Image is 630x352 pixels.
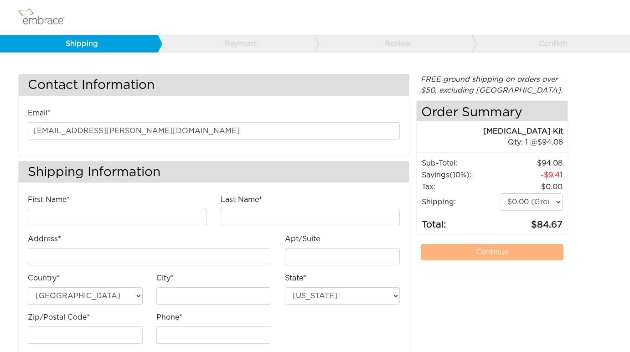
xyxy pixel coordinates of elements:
[221,194,262,205] label: Last Name*
[471,35,629,52] a: Confirm
[421,193,499,211] td: Shipping:
[449,171,470,179] span: (10%)
[19,74,409,96] h3: Contact Information
[421,181,499,193] td: Tax:
[499,157,563,169] td: 94.08
[499,169,563,181] td: 9.41
[537,139,563,146] span: 94.08
[416,74,568,96] div: FREE ground shipping on orders over $50, excluding [GEOGRAPHIC_DATA].
[417,126,563,137] div: [MEDICAL_DATA] Kit
[421,157,499,169] td: Sub-Total:
[28,233,61,244] label: Address*
[157,35,315,52] a: Payment
[421,211,499,232] td: Total:
[421,244,563,260] a: Continue
[421,169,499,181] td: Savings :
[428,137,563,148] div: 1 @
[28,273,60,284] label: Country*
[285,273,306,284] label: State*
[16,6,75,29] img: logo.png
[314,35,472,52] a: Review
[499,211,563,232] td: 84.67
[417,101,568,121] h4: Order Summary
[28,108,51,119] label: Email*
[19,161,409,183] h3: Shipping Information
[156,273,174,284] label: City*
[28,312,90,323] label: Zip/Postal Code*
[28,194,70,205] label: First Name*
[156,312,182,323] label: Phone*
[499,181,563,193] td: 0.00
[285,233,320,244] label: Apt/Suite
